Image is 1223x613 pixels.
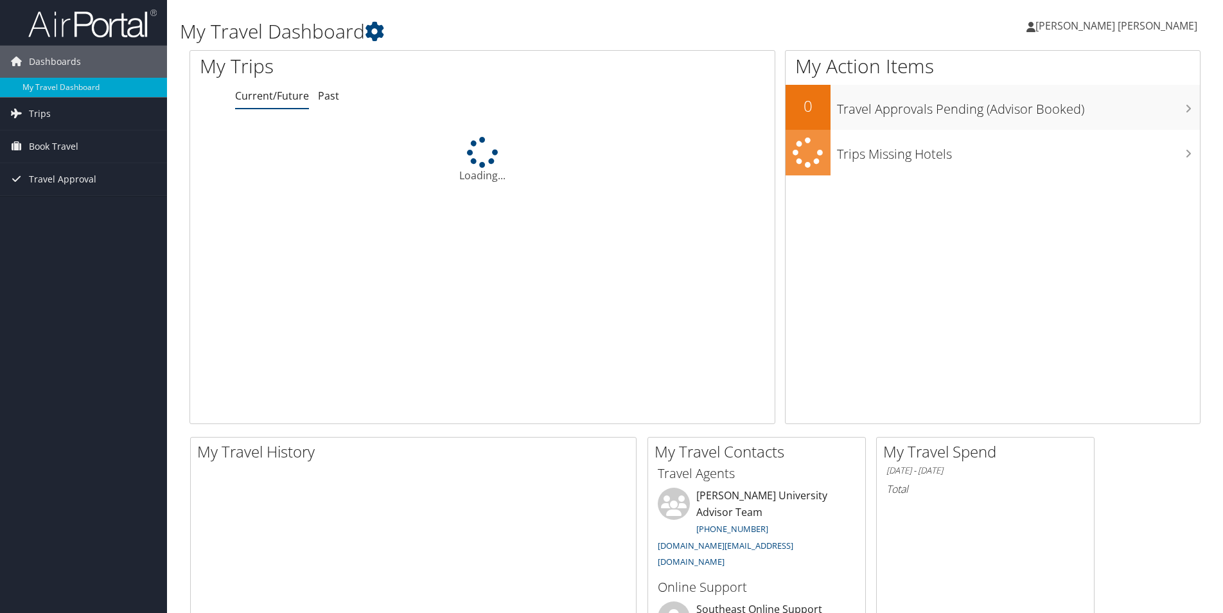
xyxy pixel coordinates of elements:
[190,137,775,183] div: Loading...
[180,18,867,45] h1: My Travel Dashboard
[318,89,339,103] a: Past
[235,89,309,103] a: Current/Future
[29,46,81,78] span: Dashboards
[29,130,78,163] span: Book Travel
[200,53,522,80] h1: My Trips
[786,130,1200,175] a: Trips Missing Hotels
[29,163,96,195] span: Travel Approval
[883,441,1094,463] h2: My Travel Spend
[658,540,793,568] a: [DOMAIN_NAME][EMAIL_ADDRESS][DOMAIN_NAME]
[1026,6,1210,45] a: [PERSON_NAME] [PERSON_NAME]
[658,465,856,483] h3: Travel Agents
[886,482,1084,496] h6: Total
[28,8,157,39] img: airportal-logo.png
[197,441,636,463] h2: My Travel History
[886,465,1084,477] h6: [DATE] - [DATE]
[655,441,865,463] h2: My Travel Contacts
[786,85,1200,130] a: 0Travel Approvals Pending (Advisor Booked)
[786,95,831,117] h2: 0
[658,578,856,596] h3: Online Support
[786,53,1200,80] h1: My Action Items
[29,98,51,130] span: Trips
[837,139,1200,163] h3: Trips Missing Hotels
[837,94,1200,118] h3: Travel Approvals Pending (Advisor Booked)
[696,523,768,535] a: [PHONE_NUMBER]
[1035,19,1197,33] span: [PERSON_NAME] [PERSON_NAME]
[651,488,862,573] li: [PERSON_NAME] University Advisor Team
